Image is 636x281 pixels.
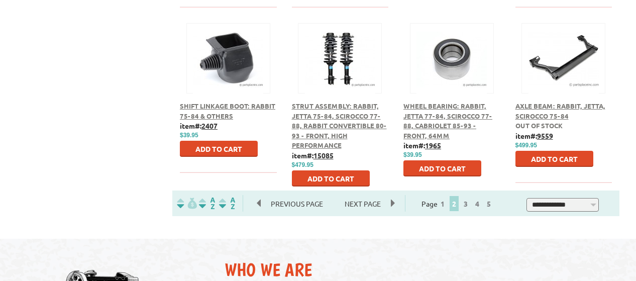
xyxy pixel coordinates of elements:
[261,196,333,211] span: Previous Page
[461,199,470,208] a: 3
[419,164,466,173] span: Add to Cart
[180,141,258,157] button: Add to Cart
[201,121,218,130] u: 2407
[197,198,217,209] img: Sort by Headline
[225,259,613,280] h2: Who We Are
[473,199,482,208] a: 4
[257,199,335,208] a: Previous Page
[403,160,481,176] button: Add to Cart
[180,102,275,120] a: Shift Linkage Boot: Rabbit 75-84 & Others
[425,141,441,150] u: 1965
[515,102,605,120] a: Axle Beam: Rabbit, Jetta, Scirocco 75-84
[515,131,553,140] b: item#:
[515,121,563,130] span: Out of stock
[292,170,370,186] button: Add to Cart
[403,151,422,158] span: $39.95
[335,196,391,211] span: Next Page
[217,198,237,209] img: Sort by Sales Rank
[403,141,441,150] b: item#:
[484,199,493,208] a: 5
[292,102,387,149] a: Strut Assembly: Rabbit, Jetta 75-84, Scirocco 77-88, Rabbit Convertible 80-93 - Front, High Perfo...
[180,132,198,139] span: $39.95
[450,196,459,211] span: 2
[531,154,578,163] span: Add to Cart
[180,121,218,130] b: item#:
[307,174,354,183] span: Add to Cart
[403,102,492,140] a: Wheel Bearing: Rabbit, Jetta 77-84, Scirocco 77-88, Cabriolet 85-93 - Front, 64mm
[292,151,334,160] b: item#:
[313,151,334,160] u: 15085
[177,198,197,209] img: filterpricelow.svg
[195,144,242,153] span: Add to Cart
[438,199,447,208] a: 1
[515,142,537,149] span: $499.95
[515,151,593,167] button: Add to Cart
[335,199,391,208] a: Next Page
[292,161,313,168] span: $479.95
[537,131,553,140] u: 9559
[405,195,510,212] div: Page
